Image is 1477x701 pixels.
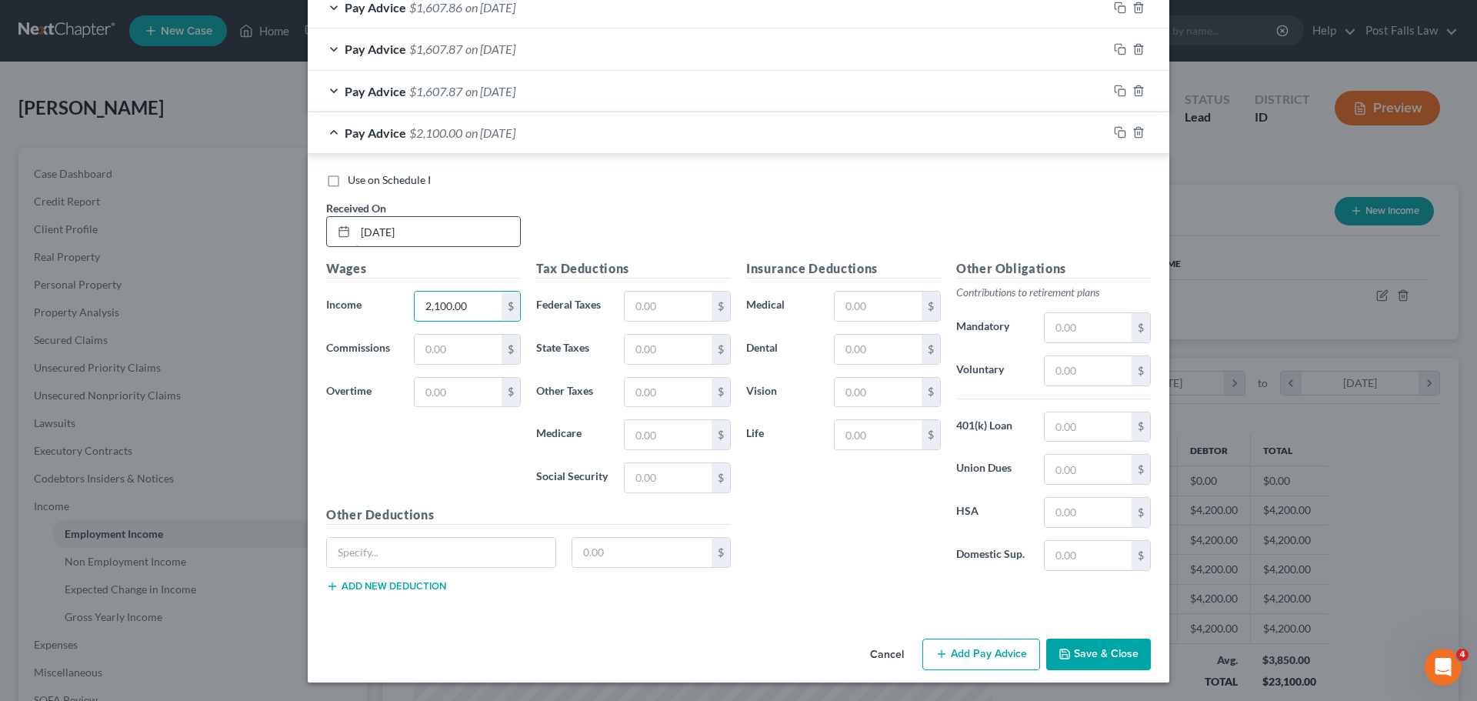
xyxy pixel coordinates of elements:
div: $ [712,292,730,321]
input: 0.00 [625,378,712,407]
label: Vision [738,377,826,408]
div: $ [1132,498,1150,527]
button: Save & Close [1046,639,1151,671]
h5: Tax Deductions [536,259,731,279]
label: Life [738,419,826,450]
div: $ [712,463,730,492]
input: 0.00 [1045,455,1132,484]
input: 0.00 [1045,412,1132,442]
button: Cancel [858,640,916,671]
div: $ [502,292,520,321]
span: Use on Schedule I [348,173,431,186]
input: 0.00 [1045,541,1132,570]
div: $ [1132,541,1150,570]
span: Income [326,298,362,311]
label: Voluntary [949,356,1036,386]
label: 401(k) Loan [949,412,1036,442]
p: Contributions to retirement plans [956,285,1151,300]
div: $ [1132,412,1150,442]
span: on [DATE] [465,84,515,98]
h5: Wages [326,259,521,279]
label: Federal Taxes [528,291,616,322]
input: 0.00 [835,335,922,364]
input: 0.00 [415,335,502,364]
input: 0.00 [415,292,502,321]
label: Dental [738,334,826,365]
label: HSA [949,497,1036,528]
label: Overtime [318,377,406,408]
button: Add new deduction [326,580,446,593]
label: State Taxes [528,334,616,365]
input: Specify... [327,538,555,567]
input: 0.00 [1045,356,1132,386]
div: $ [922,335,940,364]
input: 0.00 [572,538,712,567]
label: Social Security [528,462,616,493]
iframe: Intercom live chat [1425,649,1462,686]
span: 4 [1456,649,1469,661]
input: 0.00 [415,378,502,407]
label: Commissions [318,334,406,365]
input: 0.00 [835,292,922,321]
input: 0.00 [625,420,712,449]
input: 0.00 [1045,498,1132,527]
label: Domestic Sup. [949,540,1036,571]
label: Mandatory [949,312,1036,343]
span: on [DATE] [465,125,515,140]
input: 0.00 [625,463,712,492]
button: Add Pay Advice [922,639,1040,671]
span: $1,607.87 [409,84,462,98]
span: $1,607.87 [409,42,462,56]
span: Pay Advice [345,42,406,56]
input: 0.00 [625,335,712,364]
label: Medicare [528,419,616,450]
div: $ [1132,313,1150,342]
h5: Other Obligations [956,259,1151,279]
div: $ [712,335,730,364]
div: $ [502,378,520,407]
input: 0.00 [835,420,922,449]
div: $ [1132,356,1150,386]
h5: Insurance Deductions [746,259,941,279]
label: Medical [738,291,826,322]
div: $ [712,538,730,567]
span: on [DATE] [465,42,515,56]
div: $ [922,378,940,407]
div: $ [922,420,940,449]
label: Union Dues [949,454,1036,485]
label: Other Taxes [528,377,616,408]
h5: Other Deductions [326,506,731,525]
input: 0.00 [1045,313,1132,342]
span: Received On [326,202,386,215]
span: $2,100.00 [409,125,462,140]
div: $ [922,292,940,321]
input: MM/DD/YYYY [355,217,520,246]
div: $ [712,420,730,449]
input: 0.00 [835,378,922,407]
span: Pay Advice [345,84,406,98]
div: $ [712,378,730,407]
span: Pay Advice [345,125,406,140]
div: $ [1132,455,1150,484]
input: 0.00 [625,292,712,321]
div: $ [502,335,520,364]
